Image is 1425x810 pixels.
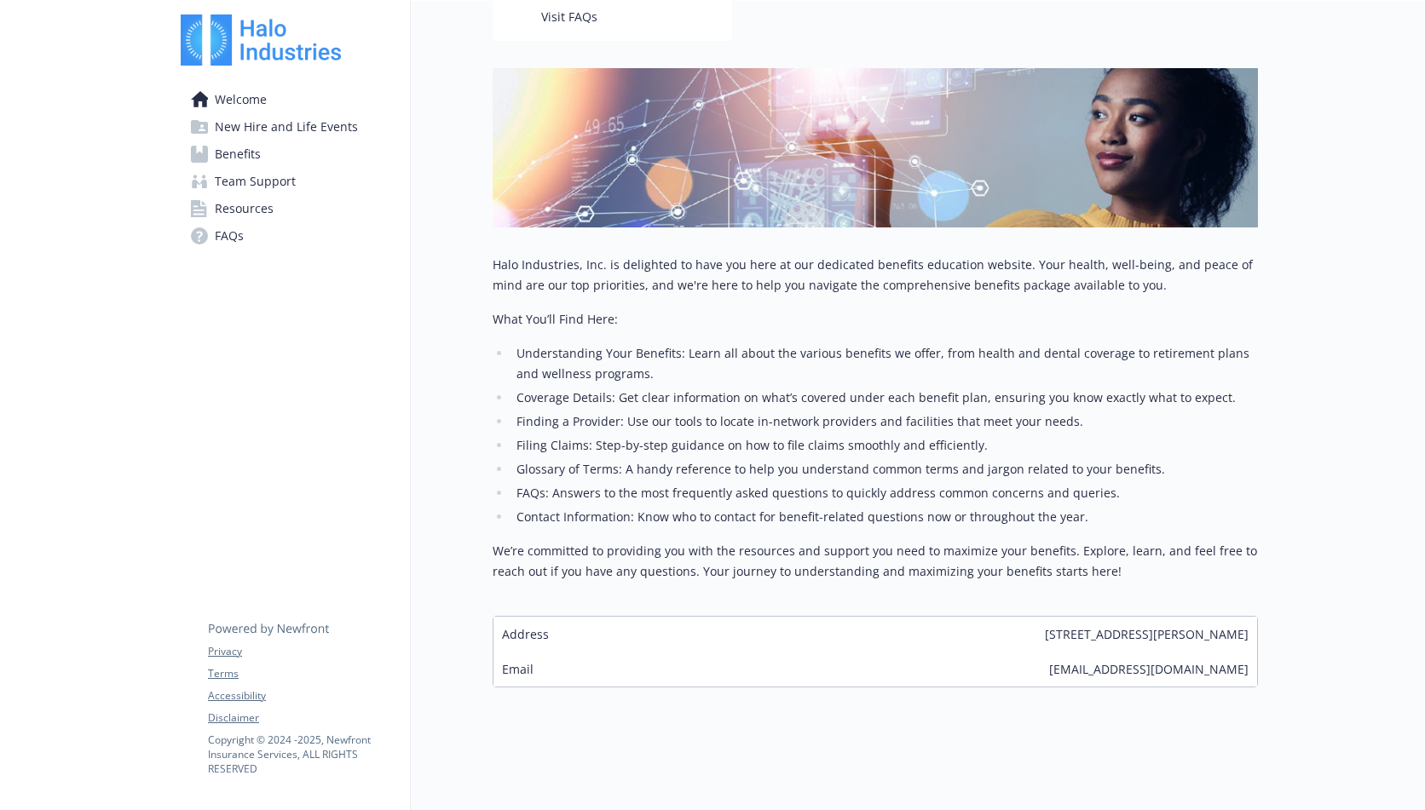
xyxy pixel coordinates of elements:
[181,141,396,168] a: Benefits
[181,195,396,222] a: Resources
[208,688,395,704] a: Accessibility
[511,507,1258,527] li: Contact Information: Know who to contact for benefit-related questions now or throughout the year.
[511,435,1258,456] li: Filing Claims: Step-by-step guidance on how to file claims smoothly and efficiently.
[511,459,1258,480] li: Glossary of Terms: A handy reference to help you understand common terms and jargon related to yo...
[215,86,267,113] span: Welcome
[1049,660,1249,678] span: [EMAIL_ADDRESS][DOMAIN_NAME]
[208,644,395,659] a: Privacy
[511,411,1258,432] li: Finding a Provider: Use our tools to locate in-network providers and facilities that meet your ne...
[215,168,296,195] span: Team Support
[511,483,1258,503] li: FAQs: Answers to the most frequently asked questions to quickly address common concerns and queries.
[493,309,1258,330] p: What You’ll Find Here:
[215,195,274,222] span: Resources
[215,113,358,141] span: New Hire and Life Events
[215,222,244,250] span: FAQs
[541,1,597,33] span: Visit FAQs
[208,666,395,681] a: Terms
[181,168,396,195] a: Team Support
[493,255,1258,296] p: Halo Industries, Inc. is delighted to have you here at our dedicated benefits education website. ...
[493,541,1258,582] p: We’re committed to providing you with the resources and support you need to maximize your benefit...
[181,86,396,113] a: Welcome
[208,732,395,776] p: Copyright © 2024 - 2025 , Newfront Insurance Services, ALL RIGHTS RESERVED
[215,141,261,168] span: Benefits
[502,625,549,643] span: Address
[181,113,396,141] a: New Hire and Life Events
[511,388,1258,408] li: Coverage Details: Get clear information on what’s covered under each benefit plan, ensuring you k...
[181,222,396,250] a: FAQs
[511,343,1258,384] li: Understanding Your Benefits: Learn all about the various benefits we offer, from health and denta...
[208,710,395,726] a: Disclaimer
[502,660,534,678] span: Email
[1045,625,1249,643] span: [STREET_ADDRESS][PERSON_NAME]
[493,68,1258,227] img: overview page banner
